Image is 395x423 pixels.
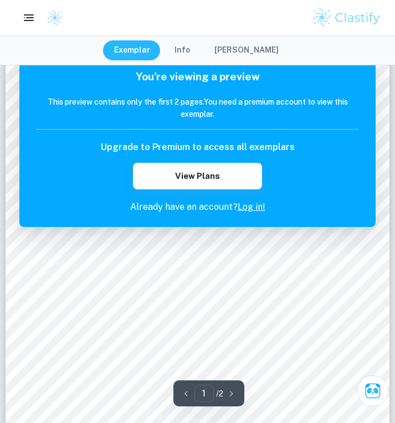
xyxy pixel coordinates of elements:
[36,96,359,120] h6: This preview contains only the first 2 pages. You need a premium account to view this exemplar.
[36,200,359,214] p: Already have an account?
[101,141,295,154] h6: Upgrade to Premium to access all exemplars
[36,69,359,85] h5: You're viewing a preview
[47,9,63,26] img: Clastify logo
[238,202,265,212] a: Log in!
[40,9,63,26] a: Clastify logo
[163,40,201,60] button: Info
[103,40,161,60] button: Exemplar
[357,375,388,406] button: Ask Clai
[203,40,290,60] button: [PERSON_NAME]
[133,163,262,189] button: View Plans
[311,7,382,29] img: Clastify logo
[216,388,223,400] p: / 2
